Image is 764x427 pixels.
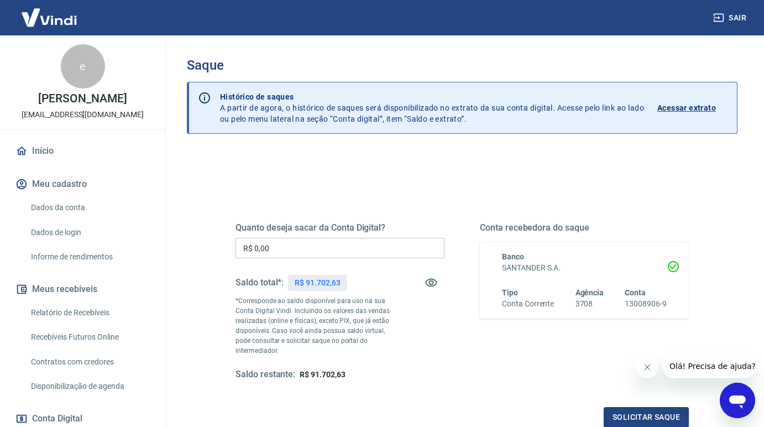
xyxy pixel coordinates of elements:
a: Contratos com credores [27,351,152,373]
h6: SANTANDER S.A. [502,262,667,274]
h6: 13008906-9 [625,298,667,310]
p: *Corresponde ao saldo disponível para uso na sua Conta Digital Vindi. Incluindo os valores das ve... [236,296,393,356]
a: Informe de rendimentos [27,246,152,268]
a: Relatório de Recebíveis [27,301,152,324]
iframe: Message from company [663,354,755,378]
p: [EMAIL_ADDRESS][DOMAIN_NAME] [22,109,144,121]
span: Conta [625,288,646,297]
p: A partir de agora, o histórico de saques será disponibilizado no extrato da sua conta digital. Ac... [220,91,644,124]
p: R$ 91.702,63 [295,277,340,289]
button: Meus recebíveis [13,277,152,301]
a: Início [13,139,152,163]
span: Agência [575,288,604,297]
h5: Conta recebedora do saque [480,222,689,233]
h6: Conta Corrente [502,298,554,310]
h3: Saque [187,58,737,73]
button: Meu cadastro [13,172,152,196]
h5: Saldo total*: [236,277,284,288]
a: Dados de login [27,221,152,244]
a: Disponibilização de agenda [27,375,152,398]
div: e [61,44,105,88]
span: Olá! Precisa de ajuda? [7,8,93,17]
img: Vindi [13,1,85,34]
span: Tipo [502,288,518,297]
iframe: Button to launch messaging window [720,383,755,418]
iframe: Close message [636,356,658,378]
a: Dados da conta [27,196,152,219]
p: Acessar extrato [657,102,716,113]
span: Banco [502,252,524,261]
h6: 3708 [575,298,604,310]
h5: Saldo restante: [236,369,295,381]
a: Acessar extrato [657,91,728,124]
p: Histórico de saques [220,91,644,102]
a: Recebíveis Futuros Online [27,326,152,348]
span: R$ 91.702,63 [300,370,345,379]
p: [PERSON_NAME] [38,93,127,105]
h5: Quanto deseja sacar da Conta Digital? [236,222,444,233]
button: Sair [711,8,751,28]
